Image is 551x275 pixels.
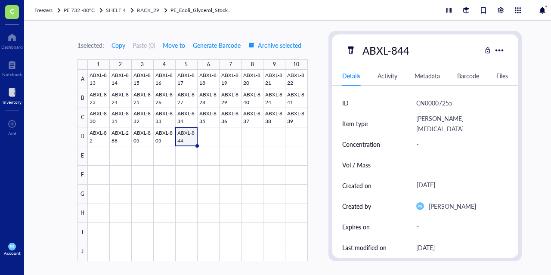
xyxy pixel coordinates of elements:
div: Add [8,131,16,136]
div: E [77,146,88,166]
div: ID [342,98,349,108]
div: - [413,135,505,153]
div: - [413,219,505,235]
div: 1 selected: [77,40,104,50]
div: Inventory [3,99,22,105]
div: CN00007255 [416,98,452,108]
div: Barcode [457,71,479,80]
div: Created on [342,181,371,190]
span: Copy [111,42,125,49]
div: [PERSON_NAME][MEDICAL_DATA] [416,113,508,134]
a: PE 732 -80°C [64,6,104,15]
div: 1 [97,59,100,70]
div: [DATE] [413,178,505,193]
div: F [77,166,88,185]
a: Notebook [2,58,22,77]
div: [DATE] [416,242,435,253]
div: C [77,108,88,127]
div: 8 [251,59,254,70]
span: Move to [163,42,185,49]
button: Copy [111,38,126,52]
span: PG [418,204,422,208]
a: SHELF 4RACK_29 [106,6,169,15]
div: 10 [293,59,299,70]
div: [PERSON_NAME] [429,201,476,211]
div: A [77,70,88,89]
div: Dashboard [1,44,23,49]
a: Freezers [34,6,62,15]
div: 4 [163,59,166,70]
div: Details [342,71,360,80]
div: ABXL-844 [359,41,413,59]
a: Inventory [3,86,22,105]
button: Move to [162,38,186,52]
div: D [77,127,88,147]
div: J [77,242,88,262]
div: Notebook [2,72,22,77]
button: Generate Barcode [192,38,241,52]
span: SHELF 4 [106,6,126,14]
div: 9 [273,59,276,70]
div: Activity [378,71,397,80]
span: PE 732 -80°C [64,6,95,14]
div: B [77,89,88,108]
button: Paste (0) [133,38,155,52]
span: Archive selected [248,42,301,49]
div: 7 [229,59,232,70]
div: 6 [207,59,210,70]
div: I [77,223,88,242]
div: Vol / Mass [342,160,371,170]
div: G [77,185,88,204]
div: Concentration [342,139,380,149]
div: Files [496,71,508,80]
div: Expires on [342,222,370,232]
div: Item type [342,119,368,128]
div: 3 [141,59,144,70]
div: - [413,156,505,174]
span: Generate Barcode [193,42,241,49]
div: H [77,204,88,223]
div: Created by [342,201,371,211]
div: 2 [119,59,122,70]
a: Dashboard [1,31,23,49]
div: 5 [185,59,188,70]
button: Archive selected [248,38,302,52]
span: C [10,6,15,16]
span: Freezers [34,6,53,14]
span: RACK_29 [137,6,159,14]
div: Metadata [415,71,440,80]
a: PE_Ecoli_Glycerol_Stock_16 [170,6,235,15]
div: Account [4,250,21,256]
div: Last modified on [342,243,387,252]
span: PG [10,244,14,248]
